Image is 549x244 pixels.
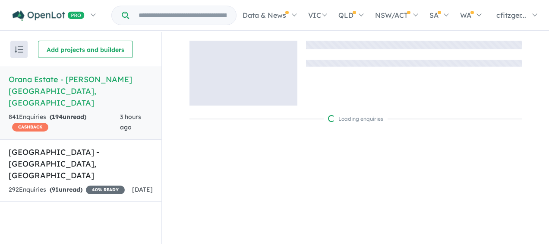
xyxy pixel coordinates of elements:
span: 194 [52,113,63,121]
span: [DATE] [132,186,153,193]
h5: [GEOGRAPHIC_DATA] - [GEOGRAPHIC_DATA] , [GEOGRAPHIC_DATA] [9,146,153,181]
div: 292 Enquir ies [9,185,125,195]
div: Loading enquiries [328,115,383,123]
span: 40 % READY [86,186,125,194]
span: cfitzger... [496,11,526,19]
strong: ( unread) [50,113,86,121]
strong: ( unread) [50,186,82,193]
span: 91 [52,186,59,193]
button: Add projects and builders [38,41,133,58]
div: 841 Enquir ies [9,112,120,133]
input: Try estate name, suburb, builder or developer [131,6,234,25]
img: Openlot PRO Logo White [13,10,85,21]
h5: Orana Estate - [PERSON_NAME][GEOGRAPHIC_DATA] , [GEOGRAPHIC_DATA] [9,74,153,109]
span: CASHBACK [12,123,48,132]
img: sort.svg [15,46,23,53]
span: 3 hours ago [120,113,141,131]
